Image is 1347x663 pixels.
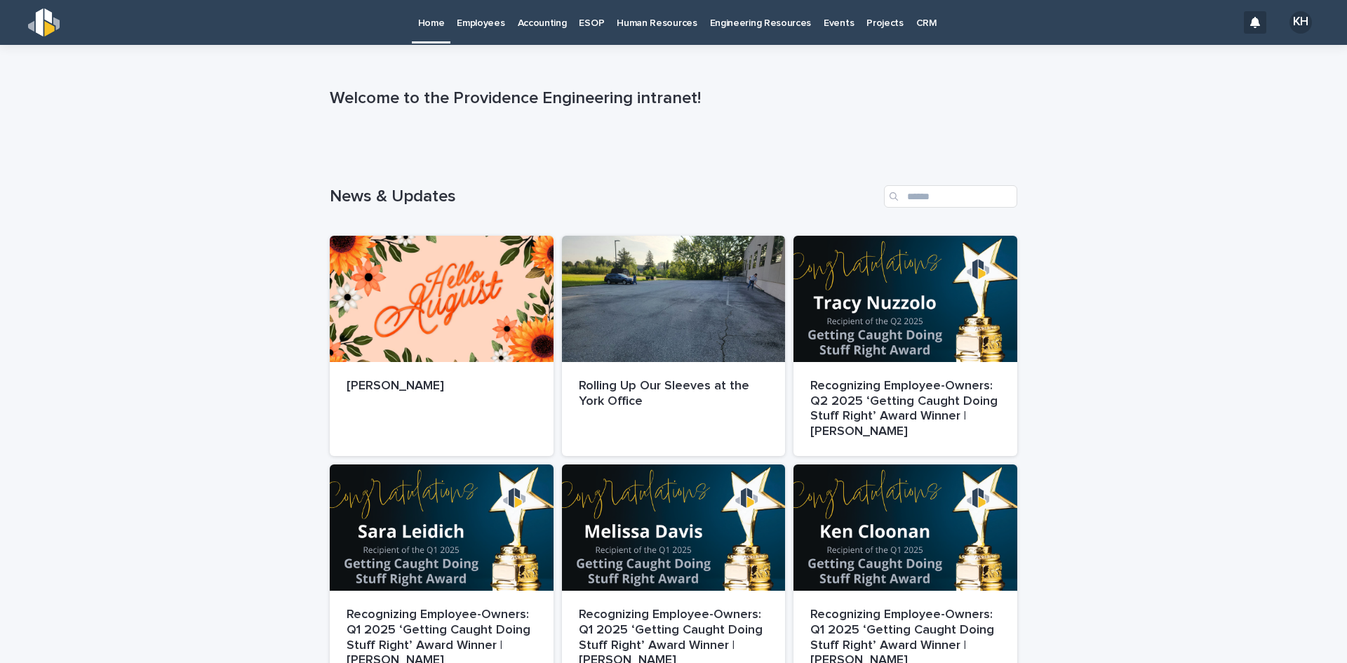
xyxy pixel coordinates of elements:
[347,379,537,394] p: [PERSON_NAME]
[330,236,554,456] a: [PERSON_NAME]
[28,8,60,36] img: s5b5MGTdWwFoU4EDV7nw
[562,236,786,456] a: Rolling Up Our Sleeves at the York Office
[884,185,1017,208] input: Search
[579,379,769,409] p: Rolling Up Our Sleeves at the York Office
[330,88,1012,109] p: Welcome to the Providence Engineering intranet!
[793,236,1017,456] a: Recognizing Employee-Owners: Q2 2025 ‘Getting Caught Doing Stuff Right’ Award Winner | [PERSON_NAME]
[1289,11,1312,34] div: KH
[810,379,1000,439] p: Recognizing Employee-Owners: Q2 2025 ‘Getting Caught Doing Stuff Right’ Award Winner | [PERSON_NAME]
[330,187,878,207] h1: News & Updates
